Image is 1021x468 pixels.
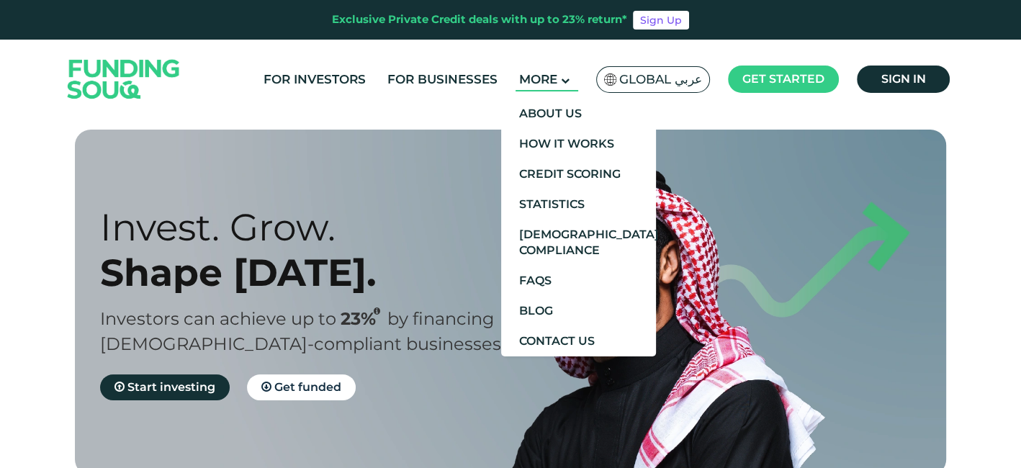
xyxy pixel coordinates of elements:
i: 23% IRR (expected) ~ 15% Net yield (expected) [374,307,380,315]
div: Invest. Grow. [100,204,536,250]
a: [DEMOGRAPHIC_DATA] Compliance [501,220,656,266]
img: SA Flag [604,73,617,86]
a: Blog [501,296,656,326]
span: More [519,72,557,86]
span: 23% [341,308,387,329]
span: Get funded [274,380,341,394]
span: Get started [742,72,824,86]
span: Start investing [127,380,215,394]
a: Sign in [857,66,950,93]
div: Exclusive Private Credit deals with up to 23% return* [332,12,627,28]
a: For Businesses [384,68,501,91]
img: Logo [53,42,194,115]
a: Statistics [501,189,656,220]
a: Contact Us [501,326,656,356]
span: Sign in [881,72,926,86]
a: How It Works [501,129,656,159]
a: Sign Up [633,11,689,30]
a: FAQs [501,266,656,296]
a: Get funded [247,374,356,400]
a: About Us [501,99,656,129]
a: For Investors [260,68,369,91]
a: Start investing [100,374,230,400]
span: Investors can achieve up to [100,308,336,329]
a: Credit Scoring [501,159,656,189]
div: Shape [DATE]. [100,250,536,295]
span: Global عربي [619,71,702,88]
